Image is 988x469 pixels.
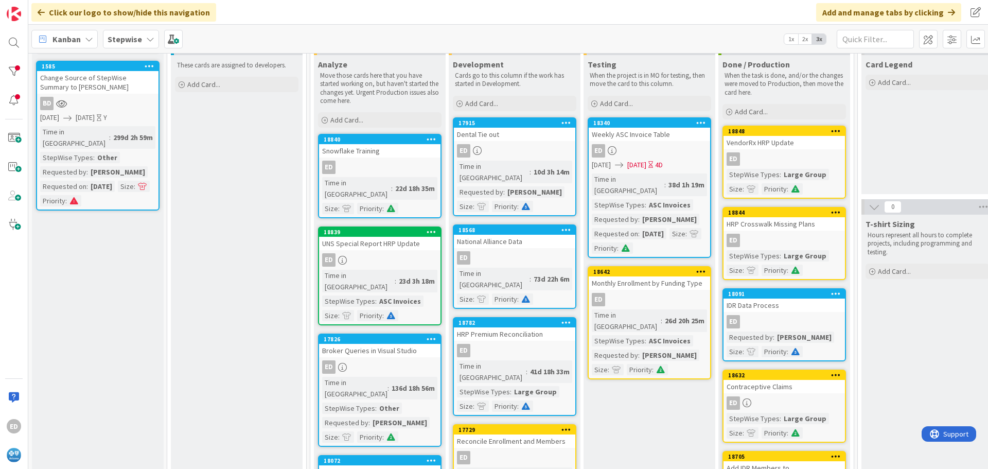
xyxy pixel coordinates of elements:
[177,61,296,70] p: These cards are assigned to developers.
[454,251,575,265] div: ED
[816,3,961,22] div: Add and manage tabs by clicking
[787,183,788,195] span: :
[95,152,120,163] div: Other
[395,275,396,287] span: :
[454,225,575,248] div: 18568National Alliance Data
[526,366,527,377] span: :
[454,318,575,341] div: 18782HRP Premium Reconciliation
[531,273,572,285] div: 73d 22h 6m
[319,135,440,158] div: 18840Snowflake Training
[722,288,846,361] a: 18091IDR Data ProcessEDRequested by:[PERSON_NAME]Size:Priority:
[88,181,115,192] div: [DATE]
[728,290,845,298] div: 18091
[492,201,517,212] div: Priority
[453,117,576,216] a: 17915Dental Tie outEDTime in [GEOGRAPHIC_DATA]:10d 3h 14mRequested by:[PERSON_NAME]Size:Priority:
[88,166,148,178] div: [PERSON_NAME]
[589,267,710,290] div: 18642Monthly Enrollment by Funding Type
[322,253,336,267] div: ED
[655,160,663,170] div: 4D
[798,34,812,44] span: 2x
[391,183,393,194] span: :
[458,119,575,127] div: 17915
[322,431,338,443] div: Size
[37,62,158,94] div: 1585Change Source of StepWise Summary to [PERSON_NAME]
[324,136,440,143] div: 18840
[330,115,363,125] span: Add Card...
[608,364,609,375] span: :
[322,270,395,292] div: Time in [GEOGRAPHIC_DATA]
[36,61,160,211] a: 1585Change Source of StepWise Summary to [PERSON_NAME]BD[DATE][DATE]YTime in [GEOGRAPHIC_DATA]:29...
[457,344,470,357] div: ED
[318,134,442,218] a: 18840Snowflake TrainingEDTime in [GEOGRAPHIC_DATA]:22d 18h 35mSize:Priority:
[627,364,652,375] div: Priority
[40,195,65,206] div: Priority
[187,80,220,89] span: Add Card...
[338,431,340,443] span: :
[31,3,216,22] div: Click our logo to show/hide this navigation
[492,401,517,412] div: Priority
[377,296,424,307] div: ASC Invoices
[787,265,788,276] span: :
[319,344,440,357] div: Broker Queries in Visual Studio
[589,118,710,141] div: 18340Weekly ASC Invoice Table
[638,214,640,225] span: :
[7,419,21,433] div: ED
[465,99,498,108] span: Add Card...
[454,435,575,448] div: Reconcile Enrollment and Members
[505,186,564,198] div: [PERSON_NAME]
[592,214,638,225] div: Requested by
[722,126,846,199] a: 18848VendorRx HRP UpdateEDStepWise Types:Large GroupSize:Priority:
[455,72,574,89] p: Cards go to this column if the work has started in Development.
[727,234,740,247] div: ED
[473,401,474,412] span: :
[724,152,845,166] div: ED
[724,208,845,217] div: 18844
[103,112,107,123] div: Y
[111,132,155,143] div: 299d 2h 59m
[645,335,646,346] span: :
[338,310,340,321] span: :
[322,296,375,307] div: StepWise Types
[375,296,377,307] span: :
[338,203,340,214] span: :
[7,448,21,462] img: avatar
[531,166,572,178] div: 10d 3h 14m
[457,251,470,265] div: ED
[812,34,826,44] span: 3x
[517,401,519,412] span: :
[724,371,845,380] div: 18632
[454,344,575,357] div: ED
[728,209,845,216] div: 18844
[743,346,744,357] span: :
[454,118,575,128] div: 17915
[662,315,707,326] div: 26d 20h 25m
[593,268,710,275] div: 18642
[457,161,530,183] div: Time in [GEOGRAPHIC_DATA]
[589,118,710,128] div: 18340
[781,413,829,424] div: Large Group
[724,136,845,149] div: VendorRx HRP Update
[324,229,440,236] div: 18839
[322,377,387,399] div: Time in [GEOGRAPHIC_DATA]
[40,126,109,149] div: Time in [GEOGRAPHIC_DATA]
[319,161,440,174] div: ED
[86,181,88,192] span: :
[725,72,844,97] p: When the task is done, and/or the changes were moved to Production, then move the card here.
[724,380,845,393] div: Contraceptive Claims
[780,413,781,424] span: :
[724,289,845,312] div: 18091IDR Data Process
[762,183,787,195] div: Priority
[319,144,440,158] div: Snowflake Training
[727,396,740,410] div: ED
[724,396,845,410] div: ED
[727,169,780,180] div: StepWise Types
[724,234,845,247] div: ED
[685,228,687,239] span: :
[457,386,510,397] div: StepWise Types
[40,97,54,110] div: BD
[40,181,86,192] div: Requested on
[592,309,661,332] div: Time in [GEOGRAPHIC_DATA]
[324,336,440,343] div: 17826
[593,119,710,127] div: 18340
[762,346,787,357] div: Priority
